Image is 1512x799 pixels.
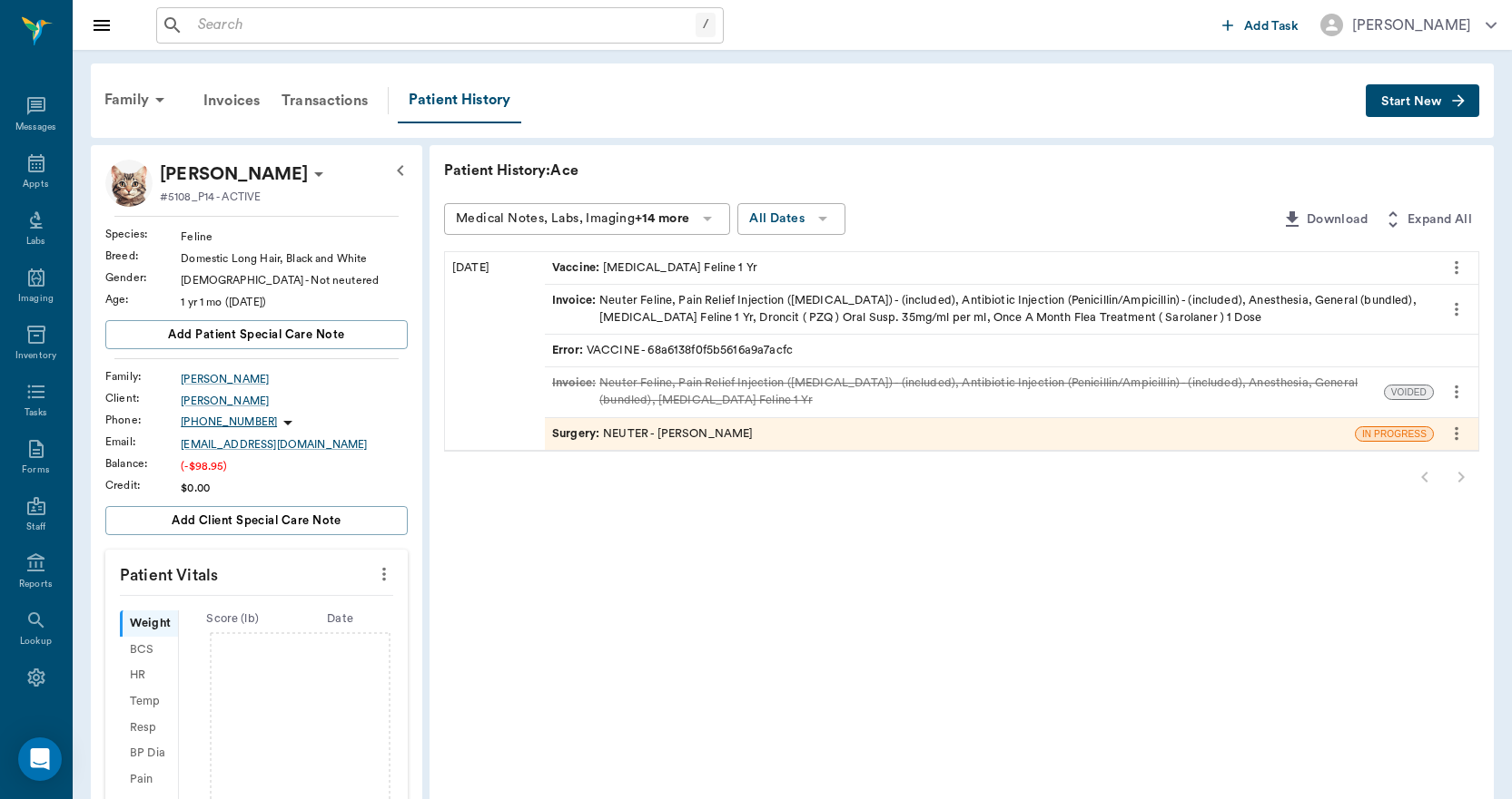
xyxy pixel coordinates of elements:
[1215,8,1306,42] button: Add Task
[191,13,696,38] input: Search
[456,208,689,230] div: Medical Notes, Labs, Imaging
[105,434,181,450] div: Email :
[120,688,178,715] div: Temp
[635,212,689,225] b: +14 more
[552,292,1427,326] div: Neuter Feline, Pain Relief Injection ([MEDICAL_DATA]) - (included), Antibiotic Injection (Penicil...
[1352,15,1471,36] div: [PERSON_NAME]
[120,610,178,637] div: Weight
[552,342,793,359] div: VACCINE - 68a6138f0f5b5616a9a7acfc
[1442,294,1471,325] button: more
[18,737,62,781] div: Open Intercom Messenger
[181,393,408,409] a: [PERSON_NAME]
[18,292,54,306] div: Imaging
[1442,418,1471,449] button: more
[168,325,344,345] span: Add patient Special Care Note
[552,375,599,409] span: Invoice :
[181,436,408,453] a: [EMAIL_ADDRESS][DOMAIN_NAME]
[181,458,408,474] div: (-$98.95)
[15,349,56,363] div: Inventory
[105,412,181,428] div: Phone :
[105,291,181,307] div: Age :
[22,463,49,477] div: Forms
[1274,203,1375,237] button: Download
[105,455,181,472] div: Balance :
[444,160,989,181] p: Patient History: Ace
[25,406,47,420] div: Tasks
[193,79,271,122] a: Invoices
[1408,209,1472,231] span: Expand All
[286,610,394,628] div: Date
[160,160,308,189] p: [PERSON_NAME]
[84,7,120,44] button: Close drawer
[445,252,545,450] div: [DATE]
[181,371,408,387] a: [PERSON_NAME]
[105,477,181,493] div: Credit :
[120,715,178,741] div: Resp
[370,559,399,590] button: more
[26,521,45,534] div: Staff
[105,506,408,535] button: Add client Special Care Note
[181,294,408,310] div: 1 yr 1 mo ([DATE])
[23,178,48,191] div: Appts
[181,272,408,288] div: [DEMOGRAPHIC_DATA] - Not neutered
[1442,376,1471,407] button: more
[19,578,53,591] div: Reports
[120,741,178,767] div: BP Dia
[552,342,587,359] span: Error :
[181,414,277,430] p: [PHONE_NUMBER]
[1375,203,1479,237] button: Expand All
[105,550,408,595] p: Patient Vitals
[552,259,757,277] div: [MEDICAL_DATA] Feline 1 Yr
[271,79,379,122] a: Transactions
[105,320,408,349] button: Add patient Special Care Note
[105,269,181,286] div: Gender :
[1366,84,1479,118] button: Start New
[552,425,754,443] div: NEUTER - [PERSON_NAME]
[105,248,181,264] div: Breed :
[1385,385,1433,399] span: VOIDED
[1306,8,1511,42] button: [PERSON_NAME]
[181,480,408,496] div: $0.00
[105,390,181,406] div: Client :
[398,78,521,123] a: Patient History
[696,13,716,37] div: /
[172,511,341,531] span: Add client Special Care Note
[552,375,1377,409] div: Neuter Feline, Pain Relief Injection ([MEDICAL_DATA]) - (included), Antibiotic Injection (Penicil...
[737,203,845,235] button: All Dates
[552,259,603,277] span: Vaccine :
[160,160,308,189] div: Ace Stewart
[20,635,52,648] div: Lookup
[181,250,408,267] div: Domestic Long Hair, Black and White
[179,610,287,628] div: Score ( lb )
[26,235,45,248] div: Labs
[1356,427,1433,441] span: IN PROGRESS
[105,226,181,242] div: Species :
[105,368,181,385] div: Family :
[120,766,178,793] div: Pain
[160,189,261,205] p: #5108_P14 - ACTIVE
[120,663,178,689] div: HR
[120,637,178,663] div: BCS
[552,292,599,326] span: Invoice :
[552,425,603,443] span: Surgery :
[1442,252,1471,283] button: more
[181,229,408,245] div: Feline
[15,121,57,134] div: Messages
[94,78,182,122] div: Family
[105,160,153,207] img: Profile Image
